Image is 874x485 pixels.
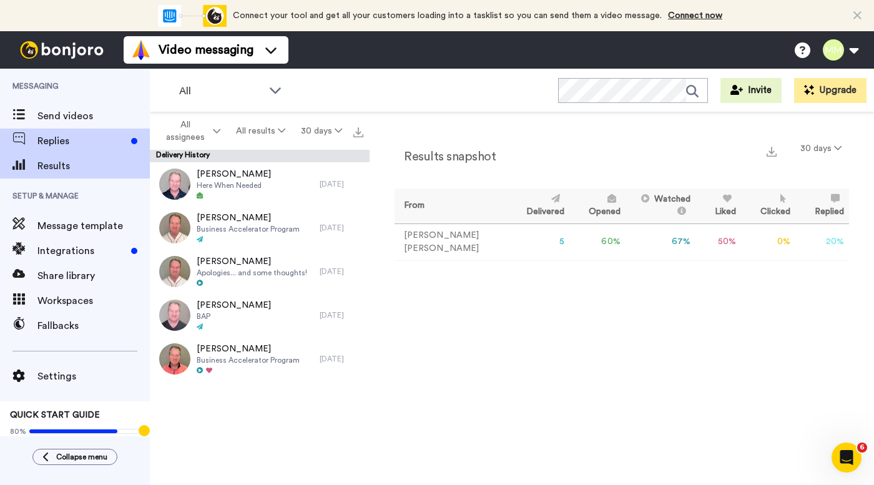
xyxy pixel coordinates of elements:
img: export.svg [353,127,363,137]
img: 5d876dbf-c12a-40d8-9e17-a064fe4d40c1-thumb.jpg [159,169,190,200]
span: Settings [37,369,150,384]
button: Invite [720,78,782,103]
a: [PERSON_NAME]Here When Needed[DATE] [150,162,370,206]
a: [PERSON_NAME]Apologies... and some thoughts![DATE] [150,250,370,293]
span: [PERSON_NAME] [197,255,307,268]
span: Message template [37,218,150,233]
th: Opened [569,189,626,223]
span: [PERSON_NAME] [197,299,271,311]
button: Export a summary of each team member’s results that match this filter now. [763,142,780,160]
div: [DATE] [320,354,363,364]
button: Export all results that match these filters now. [350,122,367,140]
td: 20 % [795,223,849,260]
span: Workspaces [37,293,150,308]
div: [DATE] [320,223,363,233]
img: export.svg [767,147,777,157]
td: 0 % [741,223,795,260]
td: 50 % [695,223,741,260]
span: Business Accelerator Program [197,224,300,234]
span: Video messaging [159,41,253,59]
a: [PERSON_NAME]Business Accelerator Program[DATE] [150,337,370,381]
span: Connect your tool and get all your customers loading into a tasklist so you can send them a video... [233,11,662,20]
a: Connect now [668,11,722,20]
div: Delivery History [150,150,370,162]
span: Apologies... and some thoughts! [197,268,307,278]
img: 5e96716e-4298-430e-aca0-d9f3f8f7f1b5-thumb.jpg [159,256,190,287]
span: Replies [37,134,126,149]
td: 67 % [626,223,696,260]
div: [DATE] [320,310,363,320]
a: [PERSON_NAME]BAP[DATE] [150,293,370,337]
span: Results [37,159,150,174]
div: [DATE] [320,179,363,189]
th: Replied [795,189,849,223]
span: Here When Needed [197,180,271,190]
img: vm-color.svg [131,40,151,60]
span: [PERSON_NAME] [197,212,300,224]
button: Upgrade [794,78,867,103]
img: bj-logo-header-white.svg [15,41,109,59]
span: [PERSON_NAME] [197,343,300,355]
a: [PERSON_NAME]Business Accelerator Program[DATE] [150,206,370,250]
span: [PERSON_NAME] [197,168,271,180]
div: [DATE] [320,267,363,277]
span: Integrations [37,243,126,258]
th: From [395,189,507,223]
img: 9e043665-3c67-4435-8631-b63694811130-thumb.jpg [159,343,190,375]
button: All assignees [152,114,228,149]
th: Watched [626,189,696,223]
th: Delivered [507,189,569,223]
span: BAP [197,311,271,321]
span: 80% [10,426,26,436]
button: Collapse menu [32,449,117,465]
div: animation [158,5,227,27]
span: Send videos [37,109,150,124]
div: Tooltip anchor [139,425,150,436]
span: Collapse menu [56,452,107,462]
img: d4a71aab-3678-493b-96e9-9ffddd6c5fef-thumb.jpg [159,212,190,243]
img: f9a1e324-c8c7-4048-83d6-9f91b00c71e4-thumb.jpg [159,300,190,331]
td: 5 [507,223,569,260]
span: All assignees [160,119,210,144]
span: 6 [857,443,867,453]
span: QUICK START GUIDE [10,411,100,419]
button: All results [228,120,293,142]
span: All [179,84,263,99]
button: 30 days [293,120,350,142]
span: Share library [37,268,150,283]
td: [PERSON_NAME] [PERSON_NAME] [395,223,507,260]
span: Business Accelerator Program [197,355,300,365]
td: 60 % [569,223,626,260]
h2: Results snapshot [395,150,496,164]
iframe: Intercom live chat [832,443,862,473]
button: 30 days [793,137,849,160]
th: Clicked [741,189,795,223]
span: Fallbacks [37,318,150,333]
th: Liked [695,189,741,223]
